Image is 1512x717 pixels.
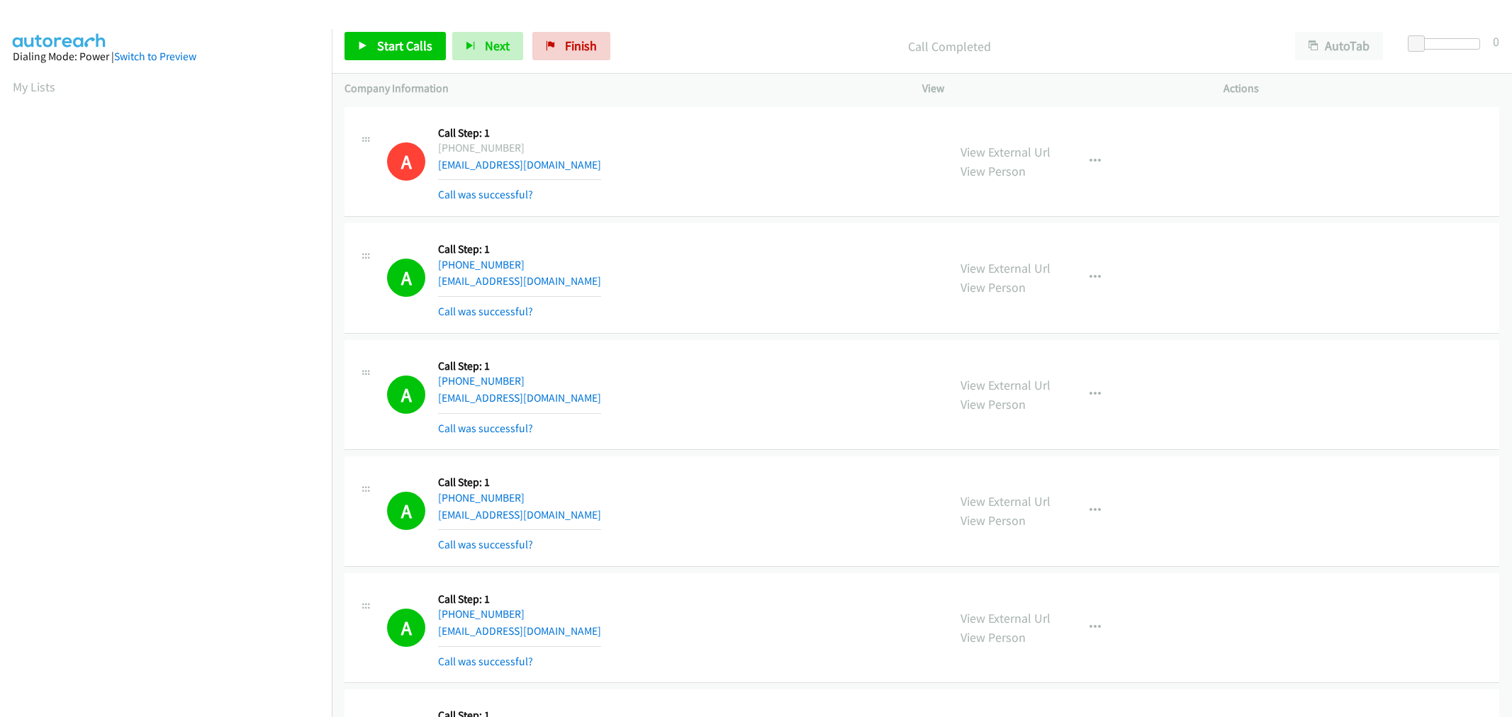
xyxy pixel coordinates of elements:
[1295,32,1383,60] button: AutoTab
[922,80,1198,97] p: View
[961,512,1026,529] a: View Person
[1415,38,1480,50] div: Delay between calls (in seconds)
[961,163,1026,179] a: View Person
[438,158,601,171] a: [EMAIL_ADDRESS][DOMAIN_NAME]
[961,377,1051,393] a: View External Url
[961,610,1051,626] a: View External Url
[438,422,533,435] a: Call was successful?
[114,50,196,63] a: Switch to Preview
[438,607,525,621] a: [PHONE_NUMBER]
[438,188,533,201] a: Call was successful?
[13,79,55,95] a: My Lists
[438,475,601,490] h5: Call Step: 1
[377,38,432,54] span: Start Calls
[438,374,525,388] a: [PHONE_NUMBER]
[438,258,525,271] a: [PHONE_NUMBER]
[438,491,525,504] a: [PHONE_NUMBER]
[438,508,601,521] a: [EMAIL_ADDRESS][DOMAIN_NAME]
[629,37,1270,56] p: Call Completed
[438,391,601,405] a: [EMAIL_ADDRESS][DOMAIN_NAME]
[387,259,425,297] h1: A
[387,492,425,530] h1: A
[387,609,425,647] h1: A
[961,629,1026,645] a: View Person
[438,592,601,606] h5: Call Step: 1
[438,126,601,140] h5: Call Step: 1
[565,38,597,54] span: Finish
[438,305,533,318] a: Call was successful?
[961,493,1051,509] a: View External Url
[438,242,601,256] h5: Call Step: 1
[438,624,601,638] a: [EMAIL_ADDRESS][DOMAIN_NAME]
[532,32,610,60] a: Finish
[387,142,425,181] h1: A
[1223,80,1499,97] p: Actions
[485,38,510,54] span: Next
[961,279,1026,295] a: View Person
[452,32,523,60] button: Next
[961,260,1051,276] a: View External Url
[961,396,1026,412] a: View Person
[438,359,601,373] h5: Call Step: 1
[345,32,446,60] a: Start Calls
[345,80,897,97] p: Company Information
[438,655,533,668] a: Call was successful?
[1472,302,1512,414] iframe: Resource Center
[438,274,601,288] a: [EMAIL_ADDRESS][DOMAIN_NAME]
[438,538,533,551] a: Call was successful?
[13,48,319,65] div: Dialing Mode: Power |
[438,140,601,157] div: [PHONE_NUMBER]
[961,144,1051,160] a: View External Url
[1493,32,1499,51] div: 0
[387,376,425,414] h1: A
